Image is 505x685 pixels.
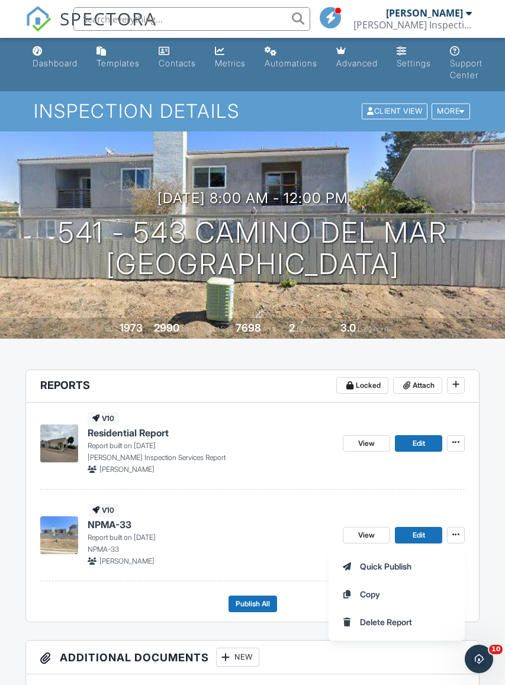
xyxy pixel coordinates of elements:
[263,324,278,333] span: sq.ft.
[215,58,246,68] div: Metrics
[336,58,378,68] div: Advanced
[25,6,52,32] img: The Best Home Inspection Software - Spectora
[154,321,179,334] div: 2990
[265,58,317,68] div: Automations
[92,41,144,75] a: Templates
[332,41,382,75] a: Advanced
[105,324,118,333] span: Built
[340,321,356,334] div: 3.0
[397,58,431,68] div: Settings
[26,641,480,674] h3: Additional Documents
[358,324,391,333] span: bathrooms
[297,324,329,333] span: bedrooms
[362,104,427,120] div: Client View
[260,41,322,75] a: Automations (Basic)
[445,41,487,86] a: Support Center
[25,16,157,41] a: SPECTORA
[289,321,295,334] div: 2
[33,58,78,68] div: Dashboard
[73,7,310,31] input: Search everything...
[58,217,448,280] h1: 541 - 543 Camino Del Mar [GEOGRAPHIC_DATA]
[216,648,259,667] div: New
[157,190,348,206] h3: [DATE] 8:00 am - 12:00 pm
[97,58,140,68] div: Templates
[181,324,198,333] span: sq. ft.
[236,321,261,334] div: 7698
[432,104,470,120] div: More
[120,321,143,334] div: 1973
[361,106,430,115] a: Client View
[28,41,82,75] a: Dashboard
[60,6,157,31] span: SPECTORA
[450,58,483,80] div: Support Center
[392,41,436,75] a: Settings
[489,645,503,654] span: 10
[465,645,493,673] iframe: Intercom live chat
[159,58,196,68] div: Contacts
[154,41,201,75] a: Contacts
[209,324,234,333] span: Lot Size
[210,41,250,75] a: Metrics
[353,19,472,31] div: Cannon Inspection Services
[386,7,463,19] div: [PERSON_NAME]
[34,101,471,121] h1: Inspection Details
